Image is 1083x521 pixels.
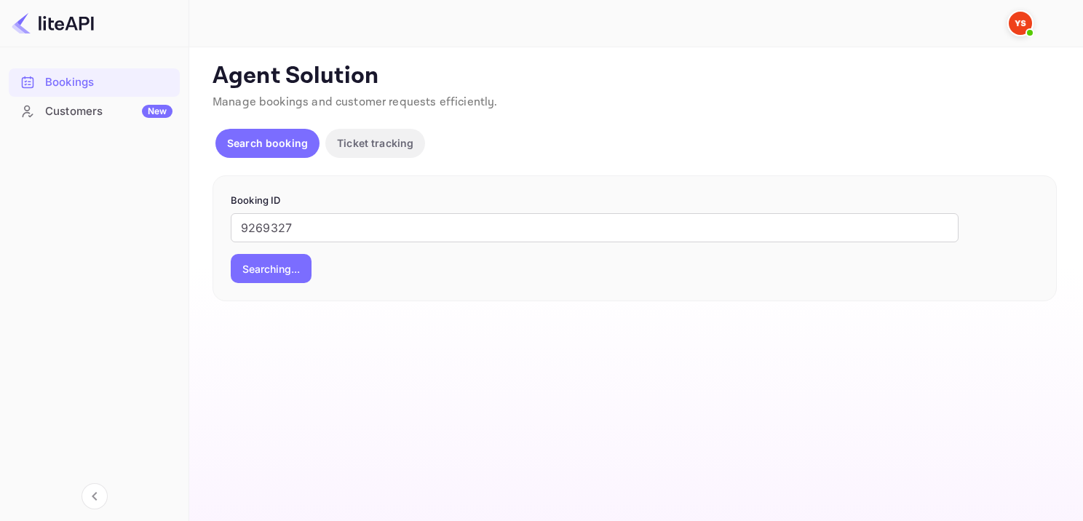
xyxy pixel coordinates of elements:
div: Bookings [45,74,172,91]
div: Bookings [9,68,180,97]
div: CustomersNew [9,98,180,126]
a: CustomersNew [9,98,180,124]
div: Customers [45,103,172,120]
img: LiteAPI logo [12,12,94,35]
button: Collapse navigation [82,483,108,509]
img: Yandex Support [1009,12,1032,35]
input: Enter Booking ID (e.g., 63782194) [231,213,959,242]
p: Booking ID [231,194,1039,208]
a: Bookings [9,68,180,95]
span: Manage bookings and customer requests efficiently. [213,95,498,110]
p: Search booking [227,135,308,151]
button: Searching... [231,254,312,283]
div: New [142,105,172,118]
p: Ticket tracking [337,135,413,151]
p: Agent Solution [213,62,1057,91]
